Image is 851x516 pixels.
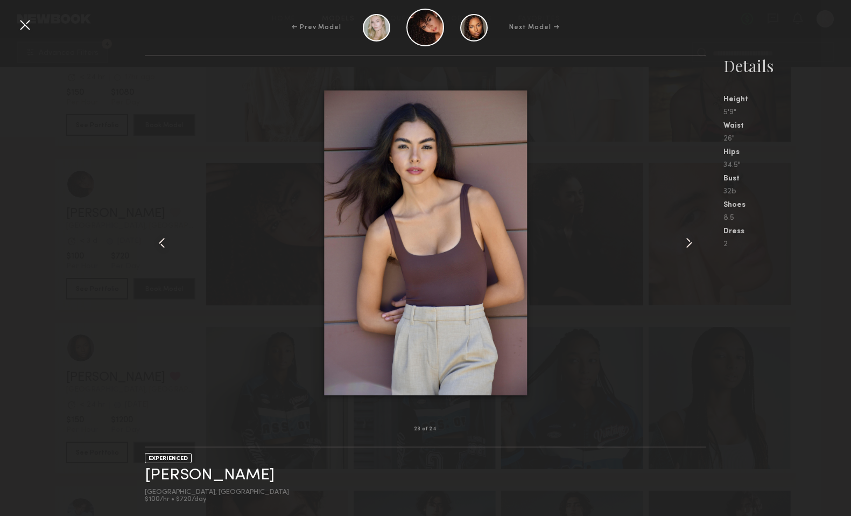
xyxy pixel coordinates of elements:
[723,149,851,156] div: Hips
[414,427,437,432] div: 23 of 24
[723,214,851,222] div: 8.5
[509,23,559,32] div: Next Model →
[723,241,851,248] div: 2
[292,23,341,32] div: ← Prev Model
[723,175,851,183] div: Bust
[723,162,851,169] div: 34.5"
[723,228,851,235] div: Dress
[145,489,289,496] div: [GEOGRAPHIC_DATA], [GEOGRAPHIC_DATA]
[145,496,289,503] div: $100/hr • $720/day
[145,467,275,484] a: [PERSON_NAME]
[723,135,851,143] div: 26"
[723,109,851,116] div: 5'9"
[723,55,851,76] div: Details
[723,96,851,103] div: Height
[723,188,851,196] div: 32b
[723,122,851,130] div: Waist
[723,201,851,209] div: Shoes
[145,453,192,463] div: EXPERIENCED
